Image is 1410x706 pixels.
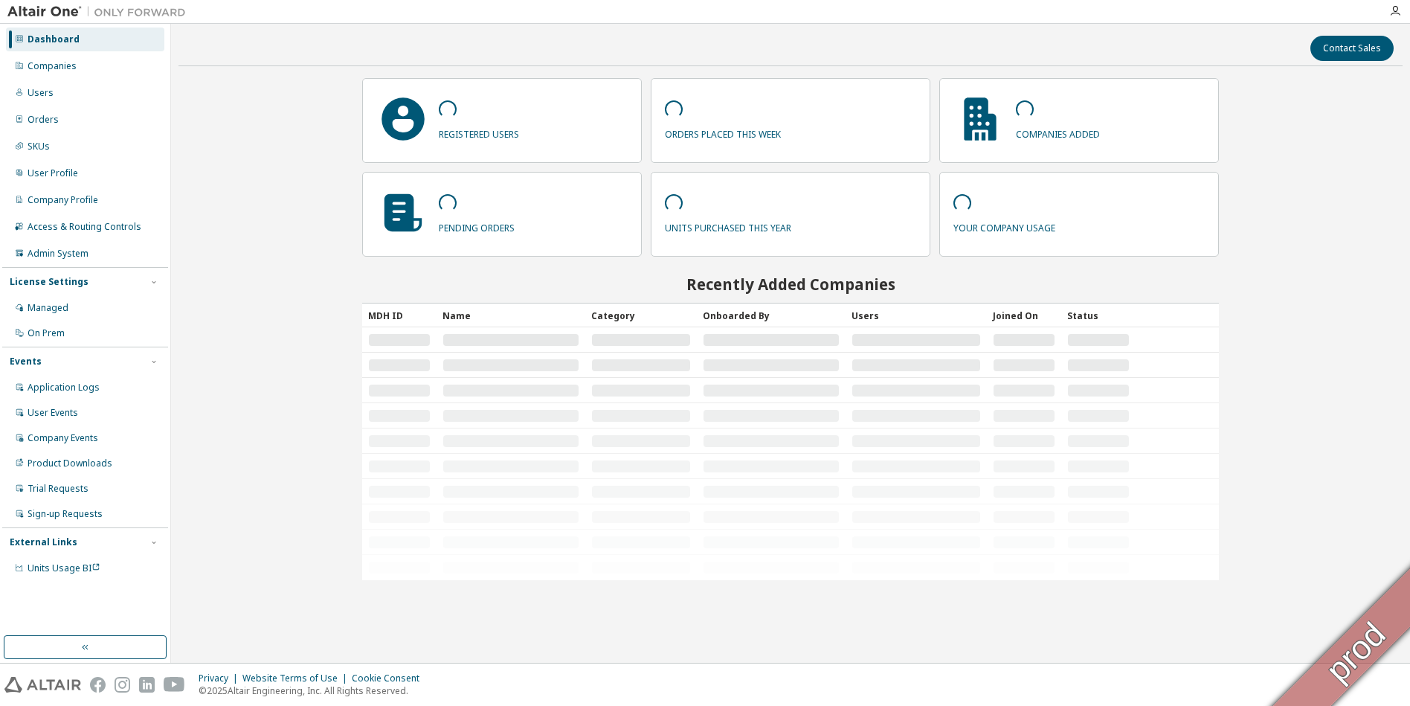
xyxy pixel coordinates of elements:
[28,327,65,339] div: On Prem
[852,304,981,327] div: Users
[28,87,54,99] div: Users
[28,60,77,72] div: Companies
[10,276,88,288] div: License Settings
[665,217,791,234] p: units purchased this year
[242,673,352,684] div: Website Terms of Use
[28,458,112,469] div: Product Downloads
[28,248,88,260] div: Admin System
[28,562,100,574] span: Units Usage BI
[703,304,840,327] div: Onboarded By
[439,123,519,141] p: registered users
[28,114,59,126] div: Orders
[953,217,1055,234] p: your company usage
[28,483,88,495] div: Trial Requests
[28,407,78,419] div: User Events
[139,677,155,693] img: linkedin.svg
[10,536,77,548] div: External Links
[28,167,78,179] div: User Profile
[442,304,579,327] div: Name
[28,302,68,314] div: Managed
[164,677,185,693] img: youtube.svg
[28,221,141,233] div: Access & Routing Controls
[90,677,106,693] img: facebook.svg
[591,304,691,327] div: Category
[7,4,193,19] img: Altair One
[199,673,242,684] div: Privacy
[1067,304,1130,327] div: Status
[10,356,42,368] div: Events
[199,684,428,697] p: © 2025 Altair Engineering, Inc. All Rights Reserved.
[993,304,1055,327] div: Joined On
[439,217,515,234] p: pending orders
[28,508,103,520] div: Sign-up Requests
[28,141,50,153] div: SKUs
[1310,36,1394,61] button: Contact Sales
[115,677,130,693] img: instagram.svg
[362,275,1219,294] h2: Recently Added Companies
[368,304,431,327] div: MDH ID
[28,382,100,394] div: Application Logs
[352,673,428,684] div: Cookie Consent
[28,33,80,45] div: Dashboard
[1016,123,1100,141] p: companies added
[28,194,98,206] div: Company Profile
[4,677,81,693] img: altair_logo.svg
[665,123,781,141] p: orders placed this week
[28,432,98,444] div: Company Events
